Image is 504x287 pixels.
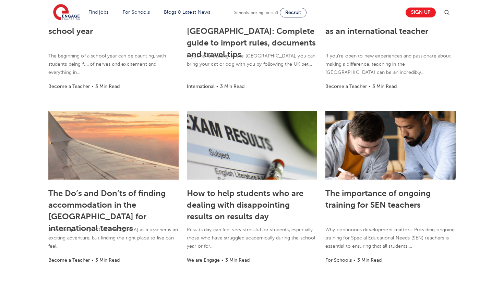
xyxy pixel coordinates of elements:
[325,256,352,264] li: For Schools
[95,256,120,264] li: 3 Min Read
[123,10,150,15] a: For Schools
[325,226,456,250] p: Why continuous development matters Providing ongoing training for Special Educational Needs (SEN)...
[95,82,120,90] li: 3 Min Read
[187,256,220,264] li: We are Engage
[88,10,109,15] a: Find jobs
[367,82,372,90] li: •
[48,226,179,250] p: Relocating to the [GEOGRAPHIC_DATA] as a teacher is an exciting adventure, but finding the right ...
[225,256,250,264] li: 3 Min Read
[280,8,307,17] a: Recruit
[48,52,179,77] p: The beginning of a school year can be daunting, with students being full of nerves and excitement...
[357,256,382,264] li: 3 Min Read
[234,10,278,15] span: Schools looking for staff
[187,52,317,68] p: If you’re relocating to the [GEOGRAPHIC_DATA], you can bring your cat or dog with you by followin...
[90,82,95,90] li: •
[48,256,90,264] li: Become a Teacher
[187,226,317,250] p: Results day can feel very stressful for students, especially those who have struggled academicall...
[325,82,367,90] li: Become a Teacher
[90,256,95,264] li: •
[325,188,431,210] a: The importance of ongoing training for SEN teachers
[48,188,166,233] a: The Do’s and Don’ts of finding accommodation in the [GEOGRAPHIC_DATA] for international teachers
[372,82,397,90] li: 3 Min Read
[53,4,80,21] img: Engage Education
[48,82,90,90] li: Become a Teacher
[352,256,357,264] li: •
[187,82,215,90] li: International
[215,82,220,90] li: •
[325,15,450,36] a: Life in the [GEOGRAPHIC_DATA] as an international teacher
[220,82,244,90] li: 3 Min Read
[285,10,301,15] span: Recruit
[187,188,303,221] a: How to help students who are dealing with disappointing results on results day
[48,15,158,36] a: 6 tips to prepare for the new school year
[220,256,225,264] li: •
[164,10,211,15] a: Blogs & Latest News
[406,8,436,17] a: Sign up
[325,52,456,77] p: If you’re open to new experiences and passionate about making a difference, teaching in the [GEOG...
